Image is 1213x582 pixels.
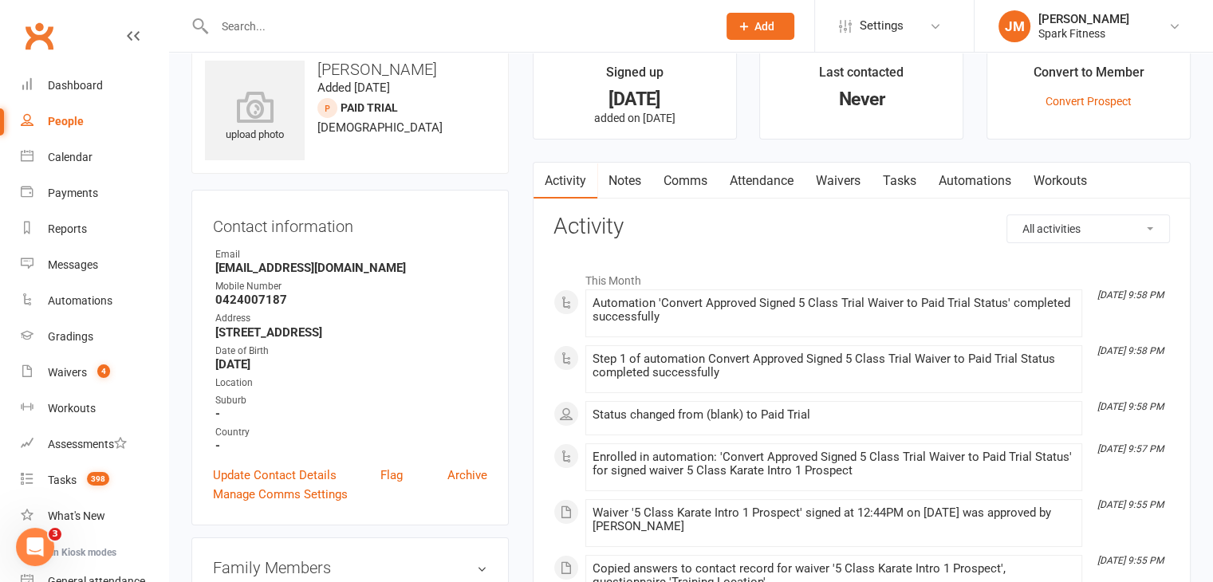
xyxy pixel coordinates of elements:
span: 398 [87,472,109,486]
h3: Contact information [213,211,487,235]
i: [DATE] 9:55 PM [1097,555,1164,566]
i: [DATE] 9:58 PM [1097,345,1164,356]
a: Reports [21,211,168,247]
a: Waivers [805,163,872,199]
h3: Activity [553,214,1170,239]
span: Settings [860,8,904,44]
div: Country [215,425,487,440]
i: [DATE] 9:58 PM [1097,289,1164,301]
a: Attendance [719,163,805,199]
a: Notes [597,163,652,199]
div: Assessments [48,438,127,450]
div: Dashboard [48,79,103,92]
a: Update Contact Details [213,466,337,485]
a: Automations [21,283,168,319]
strong: 0424007187 [215,293,487,307]
a: Flag [380,466,403,485]
iframe: Intercom live chat [16,528,54,566]
div: Automations [48,294,112,307]
a: Archive [447,466,487,485]
div: Automation 'Convert Approved Signed 5 Class Trial Waiver to Paid Trial Status' completed successf... [593,297,1075,324]
span: 3 [49,528,61,541]
strong: [DATE] [215,357,487,372]
a: Tasks 398 [21,462,168,498]
div: What's New [48,509,105,522]
a: Convert Prospect [1046,95,1132,108]
a: Clubworx [19,16,59,56]
a: Activity [534,163,597,199]
time: Added [DATE] [317,81,390,95]
i: [DATE] 9:57 PM [1097,443,1164,454]
a: Dashboard [21,68,168,104]
strong: - [215,407,487,421]
div: Signed up [606,62,664,91]
div: Tasks [48,474,77,486]
div: JM [998,10,1030,42]
div: Never [774,91,948,108]
strong: [EMAIL_ADDRESS][DOMAIN_NAME] [215,261,487,275]
li: This Month [553,264,1170,289]
div: Reports [48,222,87,235]
div: Step 1 of automation Convert Approved Signed 5 Class Trial Waiver to Paid Trial Status completed ... [593,352,1075,379]
div: Gradings [48,330,93,343]
a: What's New [21,498,168,534]
a: Manage Comms Settings [213,485,348,504]
a: Comms [652,163,719,199]
a: Automations [927,163,1022,199]
strong: - [215,438,487,453]
div: Spark Fitness [1038,26,1129,41]
div: Convert to Member [1034,62,1144,91]
h3: Family Members [213,559,487,576]
div: Workouts [48,402,96,415]
div: People [48,115,84,128]
div: Status changed from (blank) to Paid Trial [593,408,1075,422]
i: [DATE] 9:55 PM [1097,499,1164,510]
div: Email [215,247,487,262]
a: Messages [21,247,168,283]
p: added on [DATE] [548,112,722,124]
div: Calendar [48,151,93,163]
div: [PERSON_NAME] [1038,12,1129,26]
div: Location [215,376,487,391]
i: [DATE] 9:58 PM [1097,401,1164,412]
div: Waivers [48,366,87,379]
a: Gradings [21,319,168,355]
a: Assessments [21,427,168,462]
h3: [PERSON_NAME] [205,61,495,78]
a: Calendar [21,140,168,175]
div: upload photo [205,91,305,144]
span: Paid Trial [341,101,398,114]
a: Workouts [1022,163,1098,199]
div: Mobile Number [215,279,487,294]
a: Workouts [21,391,168,427]
div: Enrolled in automation: 'Convert Approved Signed 5 Class Trial Waiver to Paid Trial Status' for s... [593,450,1075,478]
div: Last contacted [819,62,904,91]
a: Waivers 4 [21,355,168,391]
span: 4 [97,364,110,378]
a: Tasks [872,163,927,199]
div: Messages [48,258,98,271]
div: Suburb [215,393,487,408]
a: People [21,104,168,140]
div: Waiver '5 Class Karate Intro 1 Prospect' signed at 12:44PM on [DATE] was approved by [PERSON_NAME] [593,506,1075,533]
div: [DATE] [548,91,722,108]
input: Search... [210,15,706,37]
strong: [STREET_ADDRESS] [215,325,487,340]
div: Address [215,311,487,326]
a: Payments [21,175,168,211]
span: [DEMOGRAPHIC_DATA] [317,120,443,135]
span: Add [754,20,774,33]
div: Payments [48,187,98,199]
button: Add [727,13,794,40]
div: Date of Birth [215,344,487,359]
